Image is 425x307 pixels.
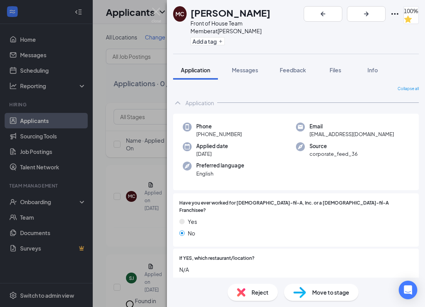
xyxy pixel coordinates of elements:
[179,265,413,274] span: N/A
[196,130,242,138] span: [PHONE_NUMBER]
[196,142,228,150] span: Applied date
[309,130,394,138] span: [EMAIL_ADDRESS][DOMAIN_NAME]
[196,162,244,169] span: Preferred language
[190,37,225,45] button: PlusAdd a tag
[347,6,386,22] button: ArrowRight
[280,67,306,73] span: Feedback
[185,99,214,107] div: Application
[309,142,358,150] span: Source
[318,9,328,19] svg: ArrowLeftNew
[190,6,270,19] h1: [PERSON_NAME]
[330,67,341,73] span: Files
[398,86,419,92] span: Collapse all
[232,67,258,73] span: Messages
[304,6,342,22] button: ArrowLeftNew
[196,150,228,158] span: [DATE]
[188,217,197,226] span: Yes
[175,10,184,18] div: MC
[399,281,417,299] div: Open Intercom Messenger
[179,255,255,262] span: If YES, which restaurant/location?
[188,229,195,237] span: No
[196,123,242,130] span: Phone
[181,67,210,73] span: Application
[312,288,349,297] span: Move to stage
[252,288,269,297] span: Reject
[309,150,358,158] span: corporate_feed_36
[362,9,371,19] svg: ArrowRight
[309,123,394,130] span: Email
[173,98,182,107] svg: ChevronUp
[196,170,244,177] span: English
[404,7,418,15] span: 100%
[190,19,300,35] div: Front of House Team Member at [PERSON_NAME]
[179,200,413,214] span: Have you ever worked for [DEMOGRAPHIC_DATA]-fil-A, Inc. or a [DEMOGRAPHIC_DATA]-fil-A Franchisee?
[218,39,223,44] svg: Plus
[390,9,399,19] svg: Ellipses
[367,67,378,73] span: Info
